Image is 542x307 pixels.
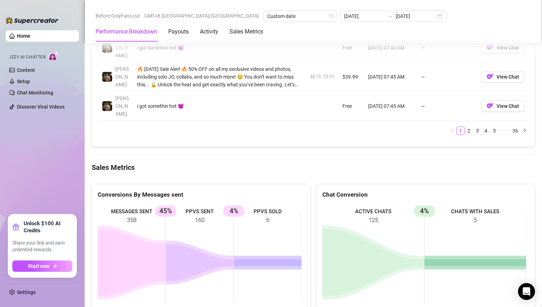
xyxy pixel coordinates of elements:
[497,103,519,109] span: View Chat
[17,90,53,96] a: Chat Monitoring
[518,283,535,300] div: Open Intercom Messenger
[98,190,305,199] div: Conversions By Messages sent
[115,37,129,58] span: [PERSON_NAME]
[481,75,525,81] a: OFView Chat
[497,74,519,80] span: View Chat
[52,264,57,269] span: arrow-right
[137,65,302,88] div: 🔥 [DATE] Sale Alert 🔥 50% OFF on all my exclusive videos and photos, including solo JO, collabs, ...
[481,46,525,52] a: OFView Chat
[487,73,494,80] img: OF
[17,79,30,84] a: Setup
[17,33,30,39] a: Home
[417,62,477,92] td: —
[17,104,65,110] a: Discover Viral Videos
[499,127,510,135] span: •••
[364,33,417,62] td: [DATE] 07:45 AM
[487,44,494,51] img: OF
[338,92,364,121] td: Free
[481,71,525,82] button: OFView Chat
[316,73,321,80] div: 13
[387,13,393,19] span: to
[364,62,417,92] td: [DATE] 07:45 AM
[481,42,525,53] button: OFView Chat
[102,72,112,82] img: Tony
[96,11,140,21] span: Before OnlyFans cut
[338,33,364,62] td: Free
[17,289,36,295] a: Settings
[102,43,112,53] img: Tony
[457,127,464,135] a: 1
[115,96,129,117] span: [PERSON_NAME]
[137,44,302,51] div: i got somethin hot 😈
[6,17,59,24] img: logo-BBDzfeDw.svg
[465,127,473,135] li: 2
[96,27,157,36] div: Performance Breakdown
[12,240,72,253] span: Share your link and earn unlimited rewards
[137,102,302,110] div: i got somethin hot 😈
[450,128,454,133] span: left
[102,101,112,111] img: Tony
[523,128,527,133] span: right
[329,73,334,80] div: 23
[482,127,490,135] a: 4
[481,105,525,110] a: OFView Chat
[230,27,263,36] div: Sales Metrics
[364,92,417,121] td: [DATE] 07:45 AM
[491,127,498,135] a: 5
[48,51,59,61] img: AI Chatter
[448,127,456,135] button: left
[10,54,45,61] span: Izzy AI Chatter
[499,127,510,135] li: Next 5 Pages
[144,11,259,21] span: GMT+8 [GEOGRAPHIC_DATA]/[GEOGRAPHIC_DATA]
[168,27,189,36] div: Payouts
[487,102,494,109] img: OF
[24,220,72,234] strong: Unlock $100 AI Credits
[17,67,35,73] a: Content
[92,162,535,172] h4: Sales Metrics
[448,127,456,135] li: Previous Page
[465,127,473,135] a: 2
[481,100,525,112] button: OFView Chat
[417,33,477,62] td: —
[12,260,72,272] button: Start nowarrow-right
[520,127,529,135] li: Next Page
[482,127,490,135] li: 4
[497,45,519,50] span: View Chat
[311,74,315,79] span: picture
[387,13,393,19] span: swap-right
[322,190,529,199] div: Chat Conversion
[115,66,129,87] span: [PERSON_NAME]
[510,127,520,135] a: 36
[520,127,529,135] button: right
[267,11,333,22] span: Custom date
[338,62,364,92] td: $39.99
[329,14,333,18] span: calendar
[396,12,436,20] input: End date
[474,127,481,135] a: 3
[324,74,328,79] span: video-camera
[344,12,384,20] input: Start date
[28,263,49,269] span: Start now
[417,92,477,121] td: —
[200,27,218,36] div: Activity
[12,223,19,231] span: gift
